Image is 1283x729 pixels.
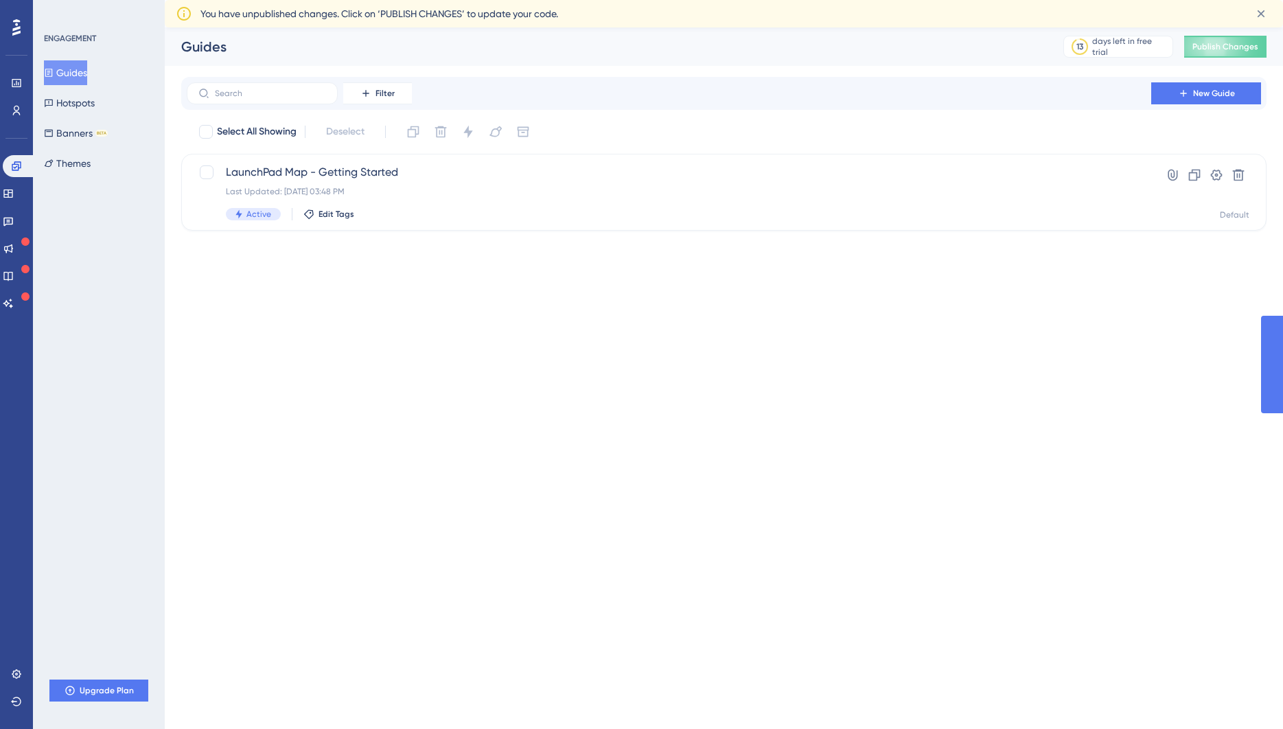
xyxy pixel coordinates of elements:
[1225,675,1267,716] iframe: UserGuiding AI Assistant Launcher
[319,209,354,220] span: Edit Tags
[1076,41,1083,52] div: 13
[80,685,134,696] span: Upgrade Plan
[181,37,1029,56] div: Guides
[44,121,108,146] button: BannersBETA
[326,124,365,140] span: Deselect
[1184,36,1267,58] button: Publish Changes
[44,33,96,44] div: ENGAGEMENT
[1193,88,1235,99] span: New Guide
[44,91,95,115] button: Hotspots
[200,5,558,22] span: You have unpublished changes. Click on ‘PUBLISH CHANGES’ to update your code.
[226,164,1112,181] span: LaunchPad Map - Getting Started
[217,124,297,140] span: Select All Showing
[1151,82,1261,104] button: New Guide
[343,82,412,104] button: Filter
[1092,36,1168,58] div: days left in free trial
[44,151,91,176] button: Themes
[95,130,108,137] div: BETA
[226,186,1112,197] div: Last Updated: [DATE] 03:48 PM
[303,209,354,220] button: Edit Tags
[1220,209,1249,220] div: Default
[1192,41,1258,52] span: Publish Changes
[375,88,395,99] span: Filter
[49,680,148,702] button: Upgrade Plan
[44,60,87,85] button: Guides
[246,209,271,220] span: Active
[314,119,377,144] button: Deselect
[215,89,326,98] input: Search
